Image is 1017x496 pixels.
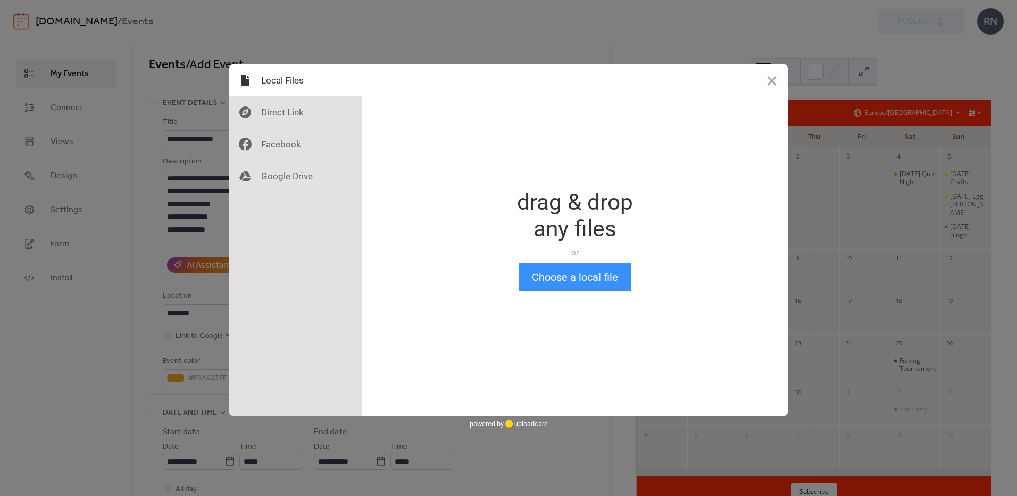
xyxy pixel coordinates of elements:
[504,420,548,428] a: uploadcare
[229,128,362,160] div: Facebook
[229,160,362,192] div: Google Drive
[229,64,362,96] div: Local Files
[517,189,633,242] div: drag & drop any files
[517,247,633,258] div: or
[519,263,631,291] button: Choose a local file
[470,416,548,432] div: powered by
[229,96,362,128] div: Direct Link
[756,64,788,96] button: Close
